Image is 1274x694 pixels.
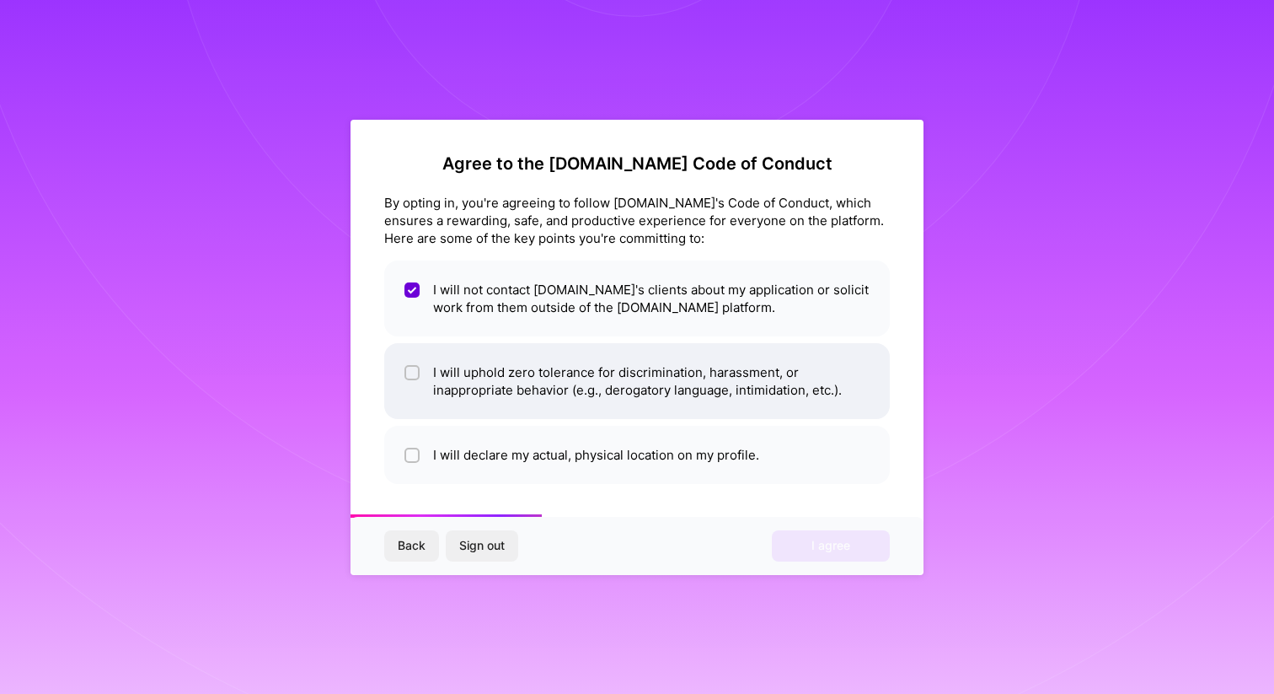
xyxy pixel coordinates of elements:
[384,530,439,561] button: Back
[384,153,890,174] h2: Agree to the [DOMAIN_NAME] Code of Conduct
[384,343,890,419] li: I will uphold zero tolerance for discrimination, harassment, or inappropriate behavior (e.g., der...
[384,194,890,247] div: By opting in, you're agreeing to follow [DOMAIN_NAME]'s Code of Conduct, which ensures a rewardin...
[384,261,890,336] li: I will not contact [DOMAIN_NAME]'s clients about my application or solicit work from them outside...
[398,537,426,554] span: Back
[384,426,890,484] li: I will declare my actual, physical location on my profile.
[446,530,518,561] button: Sign out
[459,537,505,554] span: Sign out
